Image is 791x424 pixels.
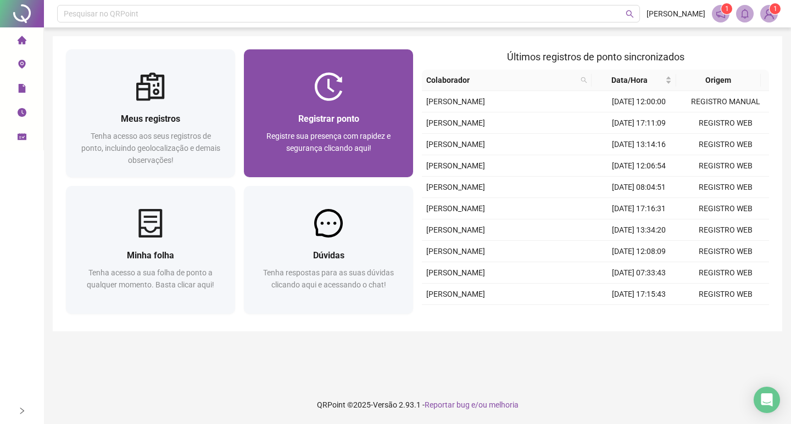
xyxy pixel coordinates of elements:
[426,225,485,234] span: [PERSON_NAME]
[373,400,397,409] span: Versão
[682,262,769,284] td: REGISTRO WEB
[595,219,682,241] td: [DATE] 13:34:20
[426,74,576,86] span: Colaborador
[426,247,485,256] span: [PERSON_NAME]
[18,55,26,77] span: environment
[426,97,485,106] span: [PERSON_NAME]
[647,8,705,20] span: [PERSON_NAME]
[44,386,791,424] footer: QRPoint © 2025 - 2.93.1 -
[127,250,174,261] span: Minha folha
[716,9,726,19] span: notification
[721,3,732,14] sup: 1
[682,241,769,262] td: REGISTRO WEB
[682,177,769,198] td: REGISTRO WEB
[425,400,519,409] span: Reportar bug e/ou melhoria
[426,118,485,127] span: [PERSON_NAME]
[18,103,26,125] span: clock-circle
[426,290,485,298] span: [PERSON_NAME]
[18,31,26,53] span: home
[595,284,682,305] td: [DATE] 17:15:43
[313,250,344,261] span: Dúvidas
[263,268,394,289] span: Tenha respostas para as suas dúvidas clicando aqui e acessando o chat!
[595,198,682,219] td: [DATE] 17:16:31
[773,5,777,13] span: 1
[595,262,682,284] td: [DATE] 07:33:43
[266,132,391,152] span: Registre sua presença com rapidez e segurança clicando aqui!
[740,9,750,19] span: bell
[682,284,769,305] td: REGISTRO WEB
[682,198,769,219] td: REGISTRO WEB
[121,114,180,124] span: Meus registros
[18,407,26,415] span: right
[66,49,235,177] a: Meus registrosTenha acesso aos seus registros de ponto, incluindo geolocalização e demais observa...
[682,134,769,155] td: REGISTRO WEB
[595,112,682,134] td: [DATE] 17:11:09
[595,91,682,112] td: [DATE] 12:00:00
[298,114,359,124] span: Registrar ponto
[18,127,26,149] span: schedule
[595,155,682,177] td: [DATE] 12:06:54
[770,3,781,14] sup: Atualize o seu contato no menu Meus Dados
[244,186,413,314] a: DúvidasTenha respostas para as suas dúvidas clicando aqui e acessando o chat!
[426,161,485,170] span: [PERSON_NAME]
[426,268,485,277] span: [PERSON_NAME]
[595,177,682,198] td: [DATE] 08:04:51
[426,183,485,191] span: [PERSON_NAME]
[595,241,682,262] td: [DATE] 12:08:09
[682,91,769,112] td: REGISTRO MANUAL
[682,112,769,134] td: REGISTRO WEB
[581,77,587,83] span: search
[682,219,769,241] td: REGISTRO WEB
[676,70,761,91] th: Origem
[592,70,676,91] th: Data/Hora
[626,10,634,18] span: search
[682,305,769,326] td: REGISTRO WEB
[595,305,682,326] td: [DATE] 13:15:55
[725,5,729,13] span: 1
[682,155,769,177] td: REGISTRO WEB
[426,140,485,149] span: [PERSON_NAME]
[578,72,589,88] span: search
[507,51,684,63] span: Últimos registros de ponto sincronizados
[595,134,682,155] td: [DATE] 13:14:16
[426,204,485,213] span: [PERSON_NAME]
[87,268,214,289] span: Tenha acesso a sua folha de ponto a qualquer momento. Basta clicar aqui!
[244,49,413,177] a: Registrar pontoRegistre sua presença com rapidez e segurança clicando aqui!
[761,5,777,22] img: 89100
[66,186,235,314] a: Minha folhaTenha acesso a sua folha de ponto a qualquer momento. Basta clicar aqui!
[18,79,26,101] span: file
[81,132,220,165] span: Tenha acesso aos seus registros de ponto, incluindo geolocalização e demais observações!
[596,74,663,86] span: Data/Hora
[754,387,780,413] div: Open Intercom Messenger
